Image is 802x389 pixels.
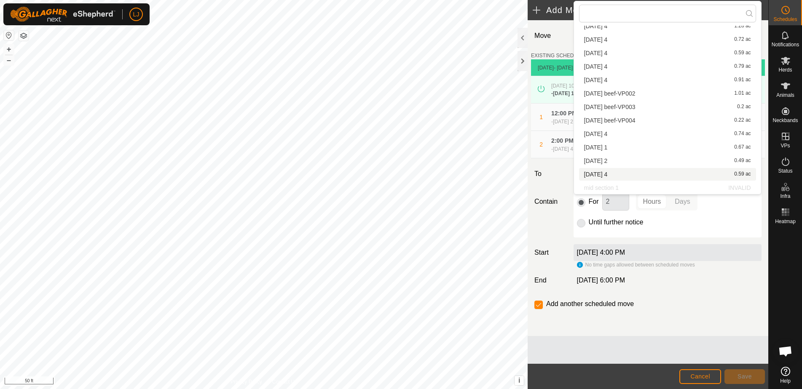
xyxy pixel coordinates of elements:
[579,74,756,86] li: 2025-09-30 4
[584,158,608,164] span: [DATE] 2
[734,117,751,123] span: 0.22 ac
[577,249,625,256] label: [DATE] 4:00 PM
[539,141,543,148] span: 2
[551,110,577,117] span: 12:00 PM
[734,171,751,177] span: 0.59 ac
[775,219,796,224] span: Heatmap
[133,10,139,19] span: LJ
[272,378,297,386] a: Contact Us
[772,118,798,123] span: Neckbands
[734,91,751,96] span: 1.01 ac
[584,50,608,56] span: [DATE] 4
[773,338,798,364] div: Open chat
[584,104,636,110] span: [DATE] beef-VP003
[769,363,802,387] a: Help
[579,168,756,181] li: 2025-10-03 4
[679,369,721,384] button: Cancel
[734,37,751,43] span: 0.72 ac
[584,37,608,43] span: [DATE] 4
[776,93,794,98] span: Animals
[546,301,634,307] label: Add another scheduled move
[553,146,589,152] span: [DATE] 4:00 PM
[738,373,752,380] span: Save
[579,141,756,154] li: 2025-10-03 1
[4,55,14,65] button: –
[724,369,765,384] button: Save
[554,65,573,71] span: - [DATE]
[690,373,710,380] span: Cancel
[531,52,587,59] label: EXISTING SCHEDULES
[579,47,756,59] li: 2025-09-28 4
[518,377,520,384] span: i
[780,194,790,199] span: Infra
[778,168,792,173] span: Status
[734,50,751,56] span: 0.59 ac
[551,137,574,144] span: 2:00 PM
[584,77,608,83] span: [DATE] 4
[19,31,29,41] button: Map Layers
[584,64,608,69] span: [DATE] 4
[531,27,570,45] label: Move
[772,42,799,47] span: Notifications
[553,91,593,96] span: [DATE] 12:00 PM
[579,60,756,73] li: 2025-09-29 4
[584,131,608,137] span: [DATE] 4
[4,30,14,40] button: Reset Map
[551,118,589,125] div: -
[584,91,636,96] span: [DATE] beef-VP002
[780,378,791,384] span: Help
[734,158,751,164] span: 0.49 ac
[553,119,589,125] span: [DATE] 2:00 PM
[531,275,570,285] label: End
[778,67,792,72] span: Herds
[734,64,751,69] span: 0.79 ac
[585,262,695,268] span: No time gaps allowed between scheduled moves
[577,277,625,284] span: [DATE] 6:00 PM
[579,33,756,46] li: 2025-09-27 4
[579,114,756,127] li: 2025-09-30 beef-VP004
[538,65,554,71] span: [DATE]
[584,171,608,177] span: [DATE] 4
[589,219,644,226] label: Until further notice
[4,44,14,54] button: +
[551,90,593,97] div: -
[734,77,751,83] span: 0.91 ac
[551,83,590,89] span: [DATE] 10:00 AM
[734,131,751,137] span: 0.74 ac
[579,20,756,32] li: 2025-09-25 4
[734,144,751,150] span: 0.67 ac
[531,248,570,258] label: Start
[579,155,756,167] li: 2025-10-03 2
[737,104,751,110] span: 0.2 ac
[539,114,543,120] span: 1
[515,376,524,385] button: i
[781,143,790,148] span: VPs
[584,23,608,29] span: [DATE] 4
[533,5,726,15] h2: Add Move
[10,7,115,22] img: Gallagher Logo
[584,117,636,123] span: [DATE] beef-VP004
[579,87,756,100] li: 2025-09-30 beef-VP002
[551,145,589,153] div: -
[584,144,608,150] span: [DATE] 1
[773,17,797,22] span: Schedules
[734,23,751,29] span: 1.28 ac
[579,101,756,113] li: 2025-09-30 beef-VP003
[579,128,756,140] li: 2025-10-01 4
[531,197,570,207] label: Contain
[231,378,262,386] a: Privacy Policy
[589,198,599,205] label: For
[531,165,570,183] label: To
